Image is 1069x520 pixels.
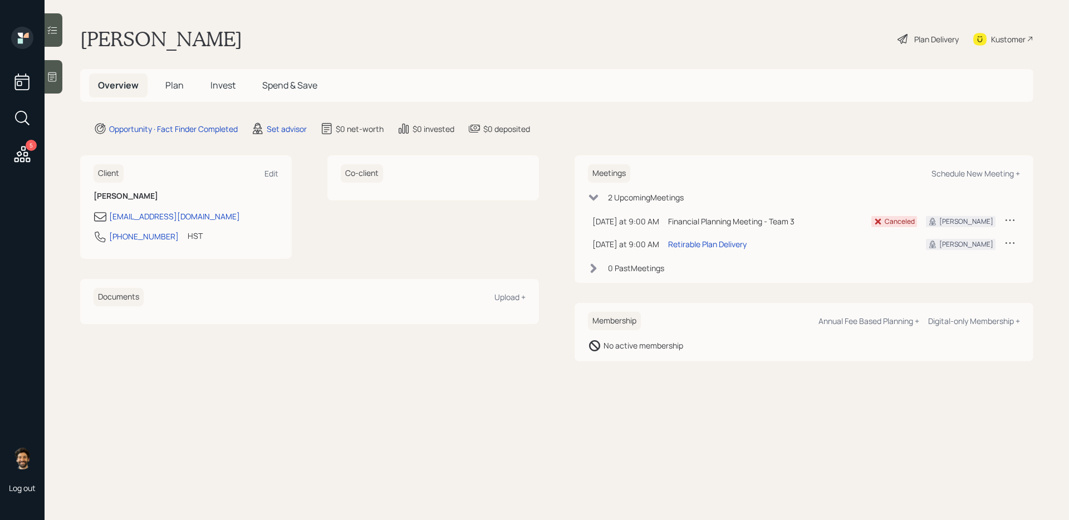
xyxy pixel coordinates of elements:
span: Plan [165,79,184,91]
span: Invest [210,79,236,91]
h6: [PERSON_NAME] [94,192,278,201]
div: 0 Past Meeting s [608,262,664,274]
div: $0 deposited [483,123,530,135]
div: [PHONE_NUMBER] [109,230,179,242]
div: Opportunity · Fact Finder Completed [109,123,238,135]
div: Plan Delivery [914,33,959,45]
h6: Co-client [341,164,383,183]
div: Set advisor [267,123,307,135]
h6: Client [94,164,124,183]
div: 2 Upcoming Meeting s [608,192,684,203]
div: Log out [9,483,36,493]
h6: Membership [588,312,641,330]
div: Edit [264,168,278,179]
h1: [PERSON_NAME] [80,27,242,51]
div: Kustomer [991,33,1026,45]
span: Spend & Save [262,79,317,91]
div: HST [188,230,203,242]
div: $0 net-worth [336,123,384,135]
span: Overview [98,79,139,91]
div: No active membership [604,340,683,351]
div: 5 [26,140,37,151]
div: Retirable Plan Delivery [668,238,747,250]
div: Upload + [494,292,526,302]
div: $0 invested [413,123,454,135]
h6: Meetings [588,164,630,183]
h6: Documents [94,288,144,306]
div: [EMAIL_ADDRESS][DOMAIN_NAME] [109,210,240,222]
div: [DATE] at 9:00 AM [592,215,659,227]
div: Annual Fee Based Planning + [818,316,919,326]
div: Canceled [885,217,915,227]
div: Schedule New Meeting + [931,168,1020,179]
div: [DATE] at 9:00 AM [592,238,659,250]
div: Digital-only Membership + [928,316,1020,326]
div: [PERSON_NAME] [939,239,993,249]
div: Financial Planning Meeting - Team 3 [668,215,862,227]
img: eric-schwartz-headshot.png [11,447,33,469]
div: [PERSON_NAME] [939,217,993,227]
